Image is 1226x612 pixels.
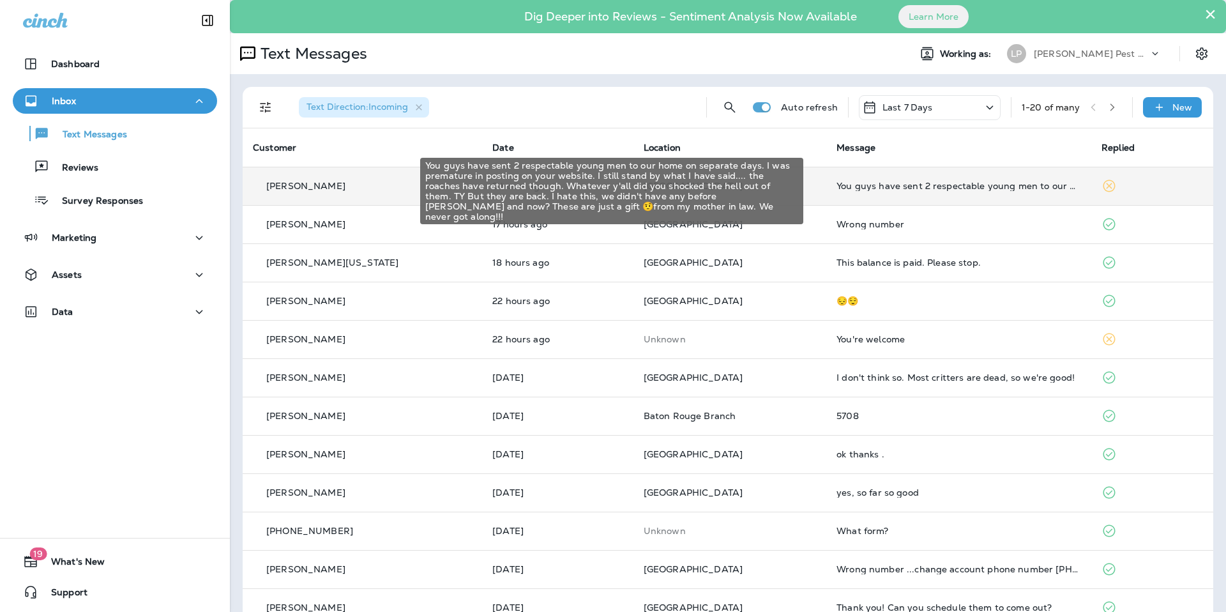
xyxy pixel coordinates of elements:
[644,295,743,307] span: [GEOGRAPHIC_DATA]
[644,448,743,460] span: [GEOGRAPHIC_DATA]
[898,5,969,28] button: Learn More
[836,449,1081,459] div: ok thanks .
[492,526,623,536] p: Sep 21, 2025 12:49 PM
[1022,102,1080,112] div: 1 - 20 of many
[836,296,1081,306] div: 😔😌
[38,587,87,602] span: Support
[49,162,98,174] p: Reviews
[781,102,838,112] p: Auto refresh
[644,334,816,344] p: This customer does not have a last location and the phone number they messaged is not assigned to...
[487,15,894,19] p: Dig Deeper into Reviews - Sentiment Analysis Now Available
[717,95,743,120] button: Search Messages
[190,8,225,33] button: Collapse Sidebar
[492,449,623,459] p: Sep 22, 2025 08:54 AM
[492,411,623,421] p: Sep 22, 2025 09:24 AM
[836,142,875,153] span: Message
[836,526,1081,536] div: What form?
[13,51,217,77] button: Dashboard
[1007,44,1026,63] div: LP
[492,564,623,574] p: Sep 20, 2025 10:34 AM
[266,449,345,459] p: [PERSON_NAME]
[13,187,217,213] button: Survey Responses
[644,372,743,383] span: [GEOGRAPHIC_DATA]
[644,526,816,536] p: This customer does not have a last location and the phone number they messaged is not assigned to...
[492,372,623,383] p: Sep 22, 2025 11:54 AM
[52,233,96,243] p: Marketing
[299,97,429,118] div: Text Direction:Incoming
[836,257,1081,268] div: This balance is paid. Please stop.
[266,564,345,574] p: [PERSON_NAME]
[836,219,1081,229] div: Wrong number
[836,181,1081,191] div: You guys have sent 2 respectable young men to our home on separate days. I was premature in posti...
[492,296,623,306] p: Sep 23, 2025 09:46 AM
[1101,142,1135,153] span: Replied
[253,95,278,120] button: Filters
[51,59,100,69] p: Dashboard
[492,334,623,344] p: Sep 23, 2025 09:30 AM
[266,219,345,229] p: [PERSON_NAME]
[492,487,623,498] p: Sep 22, 2025 08:34 AM
[836,487,1081,498] div: yes, so far so good
[644,487,743,498] span: [GEOGRAPHIC_DATA]
[836,334,1081,344] div: You're welcome
[13,153,217,180] button: Reviews
[644,563,743,575] span: [GEOGRAPHIC_DATA]
[492,142,514,153] span: Date
[13,579,217,605] button: Support
[52,270,82,280] p: Assets
[1034,49,1149,59] p: [PERSON_NAME] Pest Control
[266,296,345,306] p: [PERSON_NAME]
[50,129,127,141] p: Text Messages
[1204,4,1216,24] button: Close
[266,487,345,498] p: [PERSON_NAME]
[255,44,367,63] p: Text Messages
[266,257,398,268] p: [PERSON_NAME][US_STATE]
[13,225,217,250] button: Marketing
[266,181,345,191] p: [PERSON_NAME]
[836,564,1081,574] div: Wrong number ...change account phone number 509-630-0111. I've asked you several times already
[836,372,1081,383] div: I don't think so. Most critters are dead, so we're good!
[420,158,803,224] div: You guys have sent 2 respectable young men to our home on separate days. I was premature in posti...
[266,411,345,421] p: [PERSON_NAME]
[13,549,217,574] button: 19What's New
[940,49,994,59] span: Working as:
[29,547,47,560] span: 19
[1172,102,1192,112] p: New
[13,88,217,114] button: Inbox
[253,142,296,153] span: Customer
[1190,42,1213,65] button: Settings
[644,142,681,153] span: Location
[882,102,933,112] p: Last 7 Days
[52,96,76,106] p: Inbox
[266,526,353,536] p: [PHONE_NUMBER]
[266,372,345,383] p: [PERSON_NAME]
[13,120,217,147] button: Text Messages
[49,195,143,208] p: Survey Responses
[492,257,623,268] p: Sep 23, 2025 01:44 PM
[13,299,217,325] button: Data
[644,410,736,422] span: Baton Rouge Branch
[266,334,345,344] p: [PERSON_NAME]
[836,411,1081,421] div: 5708
[52,307,73,317] p: Data
[306,101,408,112] span: Text Direction : Incoming
[492,219,623,229] p: Sep 23, 2025 02:04 PM
[13,262,217,287] button: Assets
[644,257,743,268] span: [GEOGRAPHIC_DATA]
[38,556,105,572] span: What's New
